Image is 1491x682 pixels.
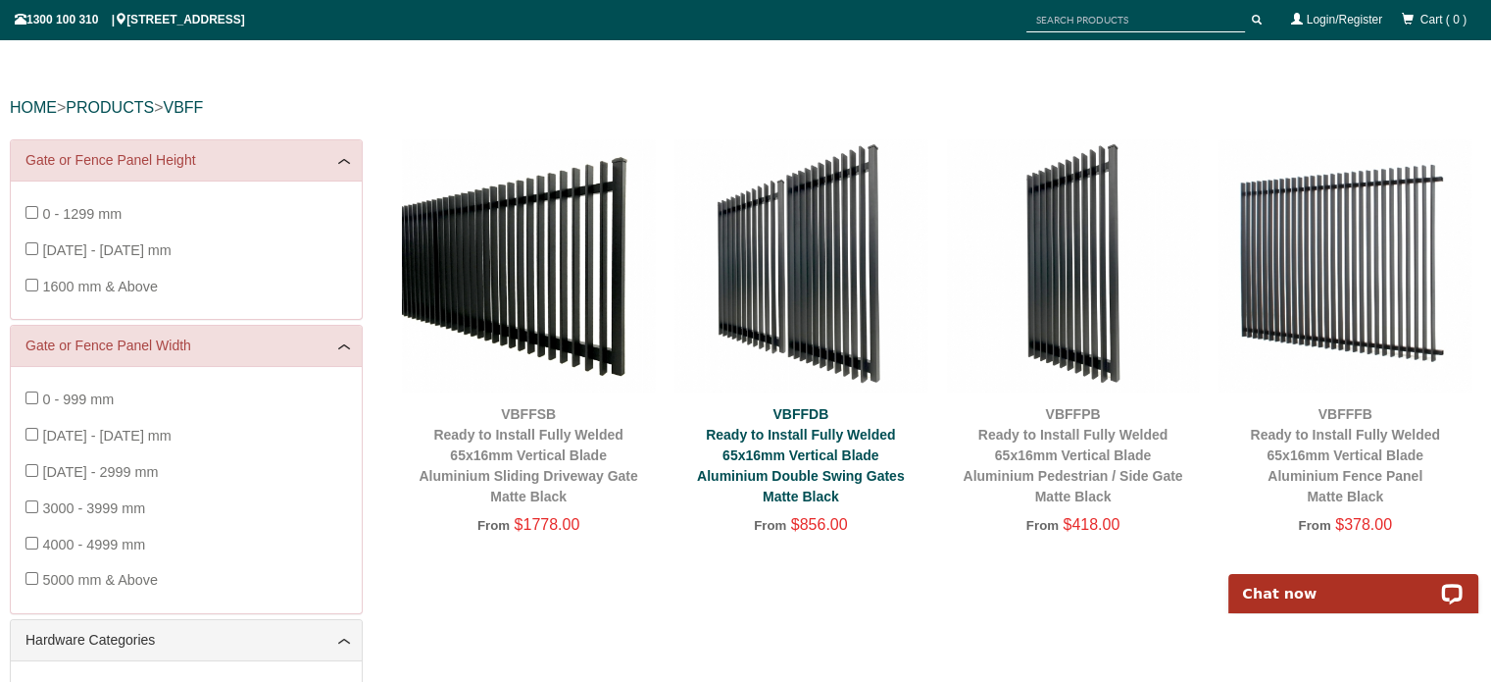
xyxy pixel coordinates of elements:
span: 5000 mm & Above [42,572,158,588]
span: 0 - 1299 mm [42,206,122,222]
span: 4000 - 4999 mm [42,537,145,552]
img: VBFFSB - Ready to Install Fully Welded 65x16mm Vertical Blade - Aluminium Sliding Driveway Gate -... [402,139,655,393]
a: VBFF [163,99,203,116]
img: VBFFDB - Ready to Install Fully Welded 65x16mm Vertical Blade - Aluminium Double Swing Gates - Ma... [674,139,927,393]
a: Gate or Fence Panel Height [25,150,347,171]
span: $378.00 [1335,516,1392,533]
input: SEARCH PRODUCTS [1026,8,1245,32]
span: [DATE] - [DATE] mm [42,428,171,444]
a: Gate or Fence Panel Width [25,336,347,356]
span: Cart ( 0 ) [1420,13,1466,26]
span: $418.00 [1063,516,1119,533]
a: VBFFFBReady to Install Fully Welded 65x16mm Vertical BladeAluminium Fence PanelMatte Black [1250,406,1439,504]
span: 1600 mm & Above [42,279,158,294]
a: VBFFSBReady to Install Fully Welded 65x16mm Vertical BladeAluminium Sliding Driveway GateMatte Black [419,406,637,504]
a: VBFFPBReady to Install Fully Welded 65x16mm Vertical BladeAluminium Pedestrian / Side GateMatte B... [963,406,1182,504]
span: [DATE] - [DATE] mm [42,242,171,258]
a: VBFFDBReady to Install Fully Welded 65x16mm Vertical BladeAluminium Double Swing GatesMatte Black [697,406,905,504]
span: From [1298,518,1330,533]
span: From [1026,518,1059,533]
span: 3000 - 3999 mm [42,500,145,516]
span: From [477,518,510,533]
span: [DATE] - 2999 mm [42,464,158,480]
img: VBFFPB - Ready to Install Fully Welded 65x16mm Vertical Blade - Aluminium Pedestrian / Side Gate ... [947,139,1200,393]
iframe: LiveChat chat widget [1216,551,1491,613]
a: Login/Register [1307,13,1382,26]
a: HOME [10,99,57,116]
span: From [754,518,786,533]
a: Hardware Categories [25,630,347,651]
a: PRODUCTS [66,99,154,116]
span: $1778.00 [515,516,580,533]
span: $856.00 [791,516,848,533]
span: 0 - 999 mm [42,392,114,407]
span: 1300 100 310 | [STREET_ADDRESS] [15,13,245,26]
div: > > [10,77,1481,139]
img: VBFFFB - Ready to Install Fully Welded 65x16mm Vertical Blade - Aluminium Fence Panel - Matte Bla... [1218,139,1471,393]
